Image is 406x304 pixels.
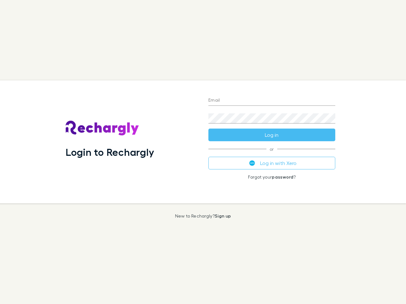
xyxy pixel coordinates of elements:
button: Log in [208,129,335,141]
p: New to Rechargly? [175,213,231,218]
img: Rechargly's Logo [66,121,139,136]
a: Sign up [215,213,231,218]
h1: Login to Rechargly [66,146,154,158]
p: Forgot your ? [208,174,335,180]
a: password [272,174,293,180]
button: Log in with Xero [208,157,335,169]
img: Xero's logo [249,160,255,166]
